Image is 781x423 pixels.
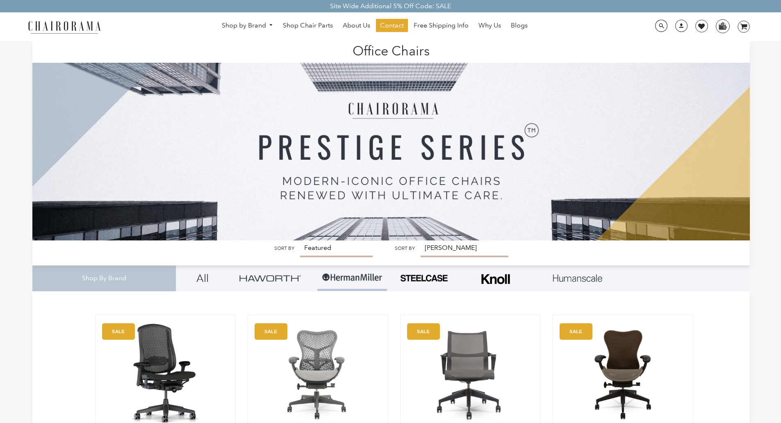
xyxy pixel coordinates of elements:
img: WhatsApp_Image_2024-07-12_at_16.23.01.webp [716,20,729,32]
span: Shop Chair Parts [283,21,333,30]
span: Blogs [511,21,528,30]
text: SALE [264,329,277,334]
h1: Office Chairs [41,41,742,59]
img: PHOTO-2024-07-09-00-53-10-removebg-preview.png [399,274,449,283]
text: SALE [417,329,430,334]
span: Why Us [478,21,501,30]
text: SALE [569,329,582,334]
a: Shop Chair Parts [279,19,337,32]
img: Group_4be16a4b-c81a-4a6e-a540-764d0a8faf6e.png [239,275,301,281]
img: Office Chairs [32,41,750,240]
a: Shop by Brand [218,19,278,32]
a: Blogs [507,19,532,32]
a: Contact [376,19,408,32]
img: Frame_4.png [479,269,512,290]
label: Sort by [395,245,415,252]
span: About Us [343,21,370,30]
label: Sort by [274,245,294,252]
a: All [182,265,223,291]
nav: DesktopNavigation [140,19,609,34]
span: Free Shipping Info [414,21,469,30]
text: SALE [112,329,125,334]
a: Why Us [474,19,505,32]
img: Group-1.png [321,265,383,290]
div: Shop By Brand [32,265,176,291]
span: Contact [380,21,404,30]
a: About Us [339,19,374,32]
img: chairorama [23,20,105,34]
a: Free Shipping Info [410,19,473,32]
img: Layer_1_1.png [553,274,602,282]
